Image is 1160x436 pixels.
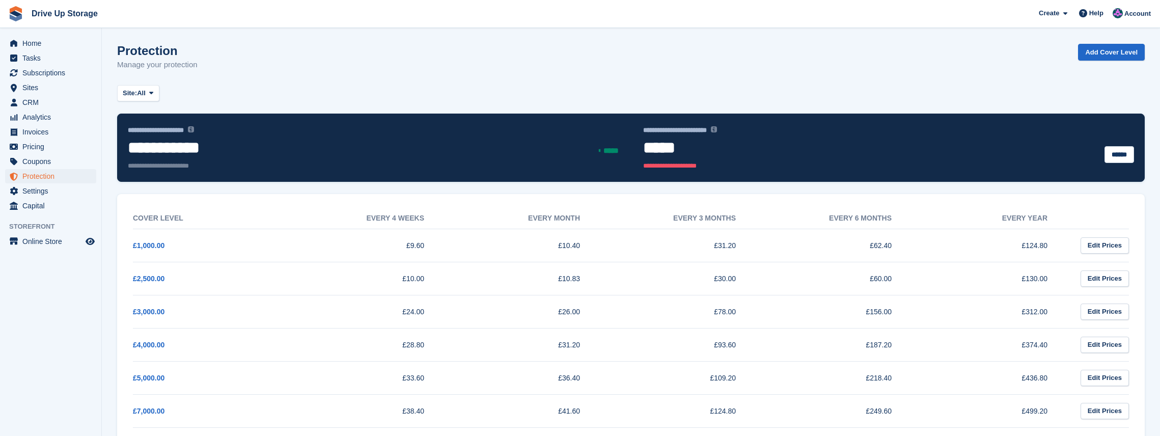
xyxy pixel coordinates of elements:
td: £10.83 [445,262,600,295]
td: £156.00 [756,295,912,328]
td: £38.40 [289,394,445,427]
a: menu [5,80,96,95]
span: Subscriptions [22,66,84,80]
td: £78.00 [600,295,756,328]
img: icon-info-grey-7440780725fd019a000dd9b08b2336e03edf1995a4989e88bcd33f0948082b44.svg [711,126,717,132]
a: £5,000.00 [133,374,164,382]
th: Every 6 months [756,208,912,229]
img: stora-icon-8386f47178a22dfd0bd8f6a31ec36ba5ce8667c1dd55bd0f319d3a0aa187defe.svg [8,6,23,21]
a: Edit Prices [1081,237,1129,254]
span: Site: [123,88,137,98]
td: £31.20 [600,229,756,262]
a: Preview store [84,235,96,248]
span: Settings [22,184,84,198]
span: Sites [22,80,84,95]
a: Edit Prices [1081,337,1129,353]
img: icon-info-grey-7440780725fd019a000dd9b08b2336e03edf1995a4989e88bcd33f0948082b44.svg [188,126,194,132]
td: £436.80 [912,361,1068,394]
span: Online Store [22,234,84,249]
th: Every month [445,208,600,229]
a: Add Cover Level [1078,44,1145,61]
span: CRM [22,95,84,110]
a: Edit Prices [1081,270,1129,287]
td: £249.60 [756,394,912,427]
td: £374.40 [912,328,1068,361]
a: menu [5,154,96,169]
img: Andy [1113,8,1123,18]
a: menu [5,234,96,249]
td: £312.00 [912,295,1068,328]
a: £3,000.00 [133,308,164,316]
span: Help [1089,8,1103,18]
a: menu [5,199,96,213]
th: Every 3 months [600,208,756,229]
span: Create [1039,8,1059,18]
td: £93.60 [600,328,756,361]
a: menu [5,51,96,65]
span: Analytics [22,110,84,124]
td: £60.00 [756,262,912,295]
a: £2,500.00 [133,275,164,283]
span: Pricing [22,140,84,154]
a: menu [5,95,96,110]
p: Manage your protection [117,59,198,71]
td: £30.00 [600,262,756,295]
td: £9.60 [289,229,445,262]
td: £124.80 [600,394,756,427]
span: Coupons [22,154,84,169]
span: Tasks [22,51,84,65]
td: £499.20 [912,394,1068,427]
td: £124.80 [912,229,1068,262]
a: Edit Prices [1081,403,1129,420]
td: £187.20 [756,328,912,361]
h1: Protection [117,44,198,58]
span: Invoices [22,125,84,139]
td: £218.40 [756,361,912,394]
a: menu [5,66,96,80]
td: £10.40 [445,229,600,262]
span: Storefront [9,222,101,232]
span: Home [22,36,84,50]
th: Every 4 weeks [289,208,445,229]
a: menu [5,36,96,50]
a: £4,000.00 [133,341,164,349]
span: Protection [22,169,84,183]
button: Site: All [117,85,159,102]
td: £24.00 [289,295,445,328]
th: Every year [912,208,1068,229]
td: £10.00 [289,262,445,295]
td: £33.60 [289,361,445,394]
td: £109.20 [600,361,756,394]
td: £26.00 [445,295,600,328]
td: £36.40 [445,361,600,394]
a: £1,000.00 [133,241,164,250]
td: £41.60 [445,394,600,427]
a: £7,000.00 [133,407,164,415]
td: £28.80 [289,328,445,361]
a: Edit Prices [1081,304,1129,320]
a: menu [5,125,96,139]
th: Cover Level [133,208,289,229]
a: menu [5,184,96,198]
td: £31.20 [445,328,600,361]
a: menu [5,110,96,124]
a: menu [5,169,96,183]
span: All [137,88,146,98]
span: Capital [22,199,84,213]
a: Drive Up Storage [27,5,102,22]
td: £62.40 [756,229,912,262]
span: Account [1124,9,1151,19]
td: £130.00 [912,262,1068,295]
a: Edit Prices [1081,370,1129,387]
a: menu [5,140,96,154]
